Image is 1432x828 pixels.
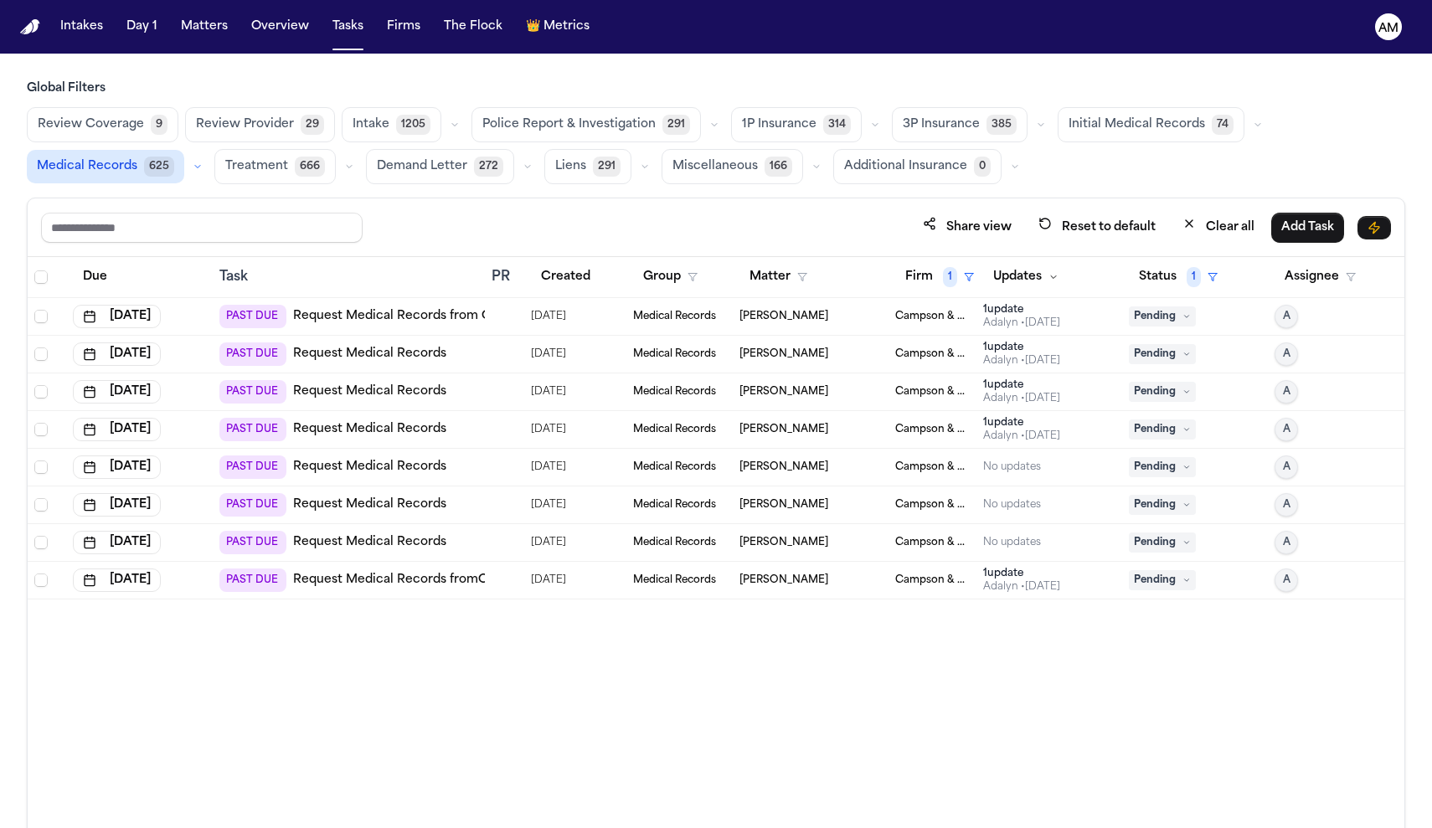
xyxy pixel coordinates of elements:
h3: Global Filters [27,80,1405,97]
span: A [1283,536,1290,549]
span: A [1283,310,1290,323]
span: PAST DUE [219,418,286,441]
button: Intakes [54,12,110,42]
span: Medical Records [633,347,716,361]
span: A [1283,460,1290,474]
button: Matter [739,262,817,292]
a: Home [20,19,40,35]
button: Miscellaneous166 [662,149,803,184]
span: Select row [34,310,48,323]
button: Due [73,262,117,292]
span: Rodney Watkins [739,423,828,436]
button: A [1275,305,1298,328]
button: Reset to default [1028,212,1166,243]
button: [DATE] [73,418,161,441]
button: Group [633,262,708,292]
span: Campson & Campson [895,310,970,323]
span: 8/8/2025, 12:55:12 PM [531,380,566,404]
span: Medical Records [633,310,716,323]
div: Task [219,267,478,287]
span: Pending [1129,570,1196,590]
span: Medical Records [37,158,137,175]
span: Additional Insurance [844,158,967,175]
button: Firms [380,12,427,42]
span: 8/21/2025, 9:44:02 AM [531,568,566,592]
div: 1 update [983,378,1060,392]
button: Matters [174,12,234,42]
span: Medical Records [633,385,716,399]
text: AM [1378,23,1399,34]
span: Campson & Campson [895,423,970,436]
button: crownMetrics [519,12,596,42]
span: Treatment [225,158,288,175]
div: No updates [983,536,1041,549]
button: A [1275,568,1298,592]
button: Review Coverage9 [27,107,178,142]
span: 1P Insurance [742,116,816,133]
span: Metrics [543,18,590,35]
div: No updates [983,498,1041,512]
span: Intake [353,116,389,133]
span: 385 [986,115,1017,135]
span: Select row [34,385,48,399]
button: [DATE] [73,380,161,404]
span: 3P Insurance [903,116,980,133]
button: Review Provider29 [185,107,335,142]
span: Select row [34,423,48,436]
span: A [1283,573,1290,587]
span: Review Coverage [38,116,144,133]
button: [DATE] [73,493,161,517]
span: Campson & Campson [895,536,970,549]
button: A [1275,455,1298,479]
span: Pending [1129,344,1196,364]
button: Clear all [1172,212,1265,243]
button: 1P Insurance314 [731,107,862,142]
span: 9/17/2025, 1:40:11 PM [531,418,566,441]
span: 166 [765,157,792,177]
button: [DATE] [73,455,161,479]
button: Liens291 [544,149,631,184]
img: Finch Logo [20,19,40,35]
span: Campson & Campson [895,498,970,512]
button: The Flock [437,12,509,42]
button: Assignee [1275,262,1366,292]
button: [DATE] [73,305,161,328]
a: Request Medical Records [293,496,446,513]
button: A [1275,531,1298,554]
button: Status1 [1129,262,1228,292]
span: 7/3/2025, 8:57:06 AM [531,342,566,366]
span: 291 [593,157,621,177]
span: Miscellaneous [672,158,758,175]
span: 291 [662,115,690,135]
div: 1 update [983,303,1060,316]
span: Jacqueline Portugal [739,385,828,399]
span: Select row [34,573,48,587]
a: Request Medical Records from Orlando Health [293,308,572,325]
button: Immediate Task [1357,216,1391,239]
span: Mary Kamitsis [739,498,828,512]
button: A [1275,342,1298,366]
span: A [1283,423,1290,436]
a: Request Medical Records [293,346,446,363]
span: 8/28/2025, 7:39:20 AM [531,455,566,479]
span: 625 [144,157,174,177]
span: A [1283,385,1290,399]
span: PAST DUE [219,531,286,554]
span: Select row [34,536,48,549]
span: Campson & Campson [895,573,970,587]
button: Tasks [326,12,370,42]
span: Initial Medical Records [1069,116,1205,133]
button: [DATE] [73,342,161,366]
a: Day 1 [120,12,164,42]
span: Pending [1129,382,1196,402]
span: A [1283,498,1290,512]
a: Request Medical Records [293,534,446,551]
button: Additional Insurance0 [833,149,1002,184]
button: Share view [913,212,1022,243]
button: A [1275,418,1298,441]
div: 1 update [983,567,1060,580]
div: Last updated by Adalyn at 9/22/2025, 5:15:20 PM [983,392,1060,405]
span: Medical Records [633,423,716,436]
span: PAST DUE [219,305,286,328]
span: 9/17/2025, 11:49:04 AM [531,531,566,554]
